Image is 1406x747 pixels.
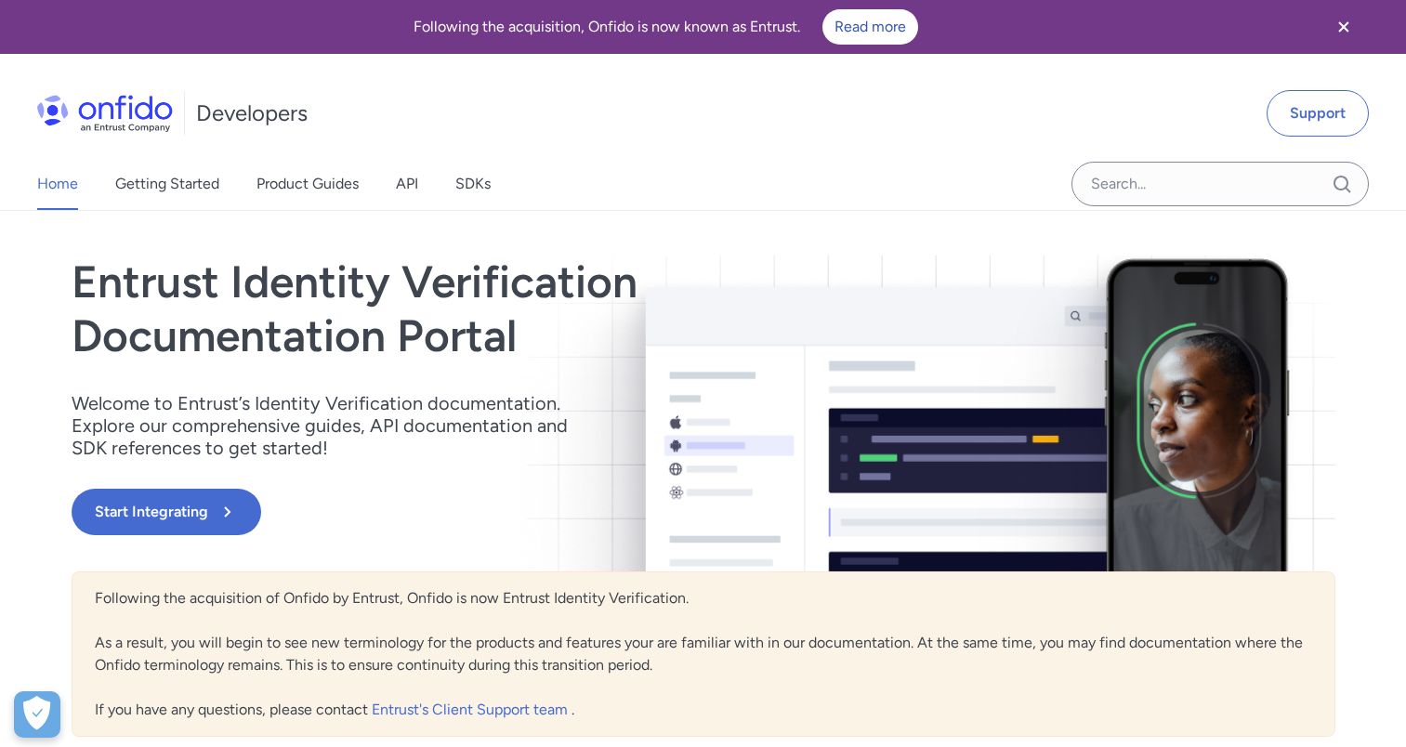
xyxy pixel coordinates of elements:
[37,95,173,132] img: Onfido Logo
[396,158,418,210] a: API
[14,691,60,738] div: Cookie Preferences
[822,9,918,45] a: Read more
[372,701,572,718] a: Entrust's Client Support team
[72,489,261,535] button: Start Integrating
[37,158,78,210] a: Home
[72,489,956,535] a: Start Integrating
[1267,90,1369,137] a: Support
[1309,4,1378,50] button: Close banner
[22,9,1309,45] div: Following the acquisition, Onfido is now known as Entrust.
[1333,16,1355,38] svg: Close banner
[256,158,359,210] a: Product Guides
[455,158,491,210] a: SDKs
[196,98,308,128] h1: Developers
[14,691,60,738] button: Open Preferences
[115,158,219,210] a: Getting Started
[1071,162,1369,206] input: Onfido search input field
[72,392,592,459] p: Welcome to Entrust’s Identity Verification documentation. Explore our comprehensive guides, API d...
[72,571,1335,737] div: Following the acquisition of Onfido by Entrust, Onfido is now Entrust Identity Verification. As a...
[72,256,956,362] h1: Entrust Identity Verification Documentation Portal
